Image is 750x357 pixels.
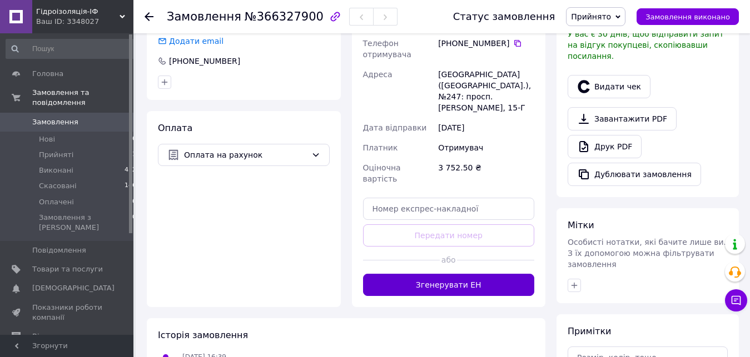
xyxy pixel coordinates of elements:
[158,123,192,133] span: Оплата
[436,138,537,158] div: Отримувач
[568,29,724,61] span: У вас є 30 днів, щоб відправити запит на відгук покупцеві, скопіювавши посилання.
[568,220,594,230] span: Мітки
[32,88,133,108] span: Замовлення та повідомлення
[363,143,398,152] span: Платник
[245,10,324,23] span: №366327900
[32,283,115,293] span: [DEMOGRAPHIC_DATA]
[132,134,136,144] span: 0
[39,181,77,191] span: Скасовані
[363,123,427,132] span: Дата відправки
[167,10,241,23] span: Замовлення
[132,150,136,160] span: 1
[645,13,730,21] span: Замовлення виконано
[363,70,393,79] span: Адреса
[32,245,86,255] span: Повідомлення
[39,197,74,207] span: Оплачені
[568,326,611,336] span: Примітки
[36,7,120,17] span: Гідроізоляція-ІФ
[725,289,747,311] button: Чат з покупцем
[158,330,248,340] span: Історія замовлення
[145,11,153,22] div: Повернутися назад
[32,69,63,79] span: Головна
[32,117,78,127] span: Замовлення
[363,198,535,220] input: Номер експрес-накладної
[571,12,611,21] span: Прийнято
[39,150,73,160] span: Прийняті
[438,38,534,49] div: [PHONE_NUMBER]
[32,303,103,323] span: Показники роботи компанії
[637,8,739,25] button: Замовлення виконано
[6,39,137,59] input: Пошук
[39,213,132,233] span: Замовлення з [PERSON_NAME]
[568,75,650,98] button: Видати чек
[125,165,136,175] span: 432
[157,36,225,47] div: Додати email
[168,36,225,47] div: Додати email
[168,56,241,67] div: [PHONE_NUMBER]
[184,149,307,161] span: Оплата на рахунок
[363,163,401,183] span: Оціночна вартість
[568,163,701,186] button: Дублювати замовлення
[363,39,411,59] span: Телефон отримувача
[39,165,73,175] span: Виконані
[132,197,136,207] span: 0
[39,134,55,144] span: Нові
[436,158,537,189] div: 3 752.50 ₴
[453,11,555,22] div: Статус замовлення
[32,331,61,341] span: Відгуки
[440,254,457,265] span: або
[568,238,726,269] span: Особисті нотатки, які бачите лише ви. З їх допомогою можна фільтрувати замовлення
[436,64,537,118] div: [GEOGRAPHIC_DATA] ([GEOGRAPHIC_DATA].), №247: просп. [PERSON_NAME], 15-Г
[32,264,103,274] span: Товари та послуги
[568,107,677,130] a: Завантажити PDF
[132,213,136,233] span: 0
[36,17,133,27] div: Ваш ID: 3348027
[363,274,535,296] button: Згенерувати ЕН
[568,135,642,158] a: Друк PDF
[436,118,537,138] div: [DATE]
[125,181,136,191] span: 146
